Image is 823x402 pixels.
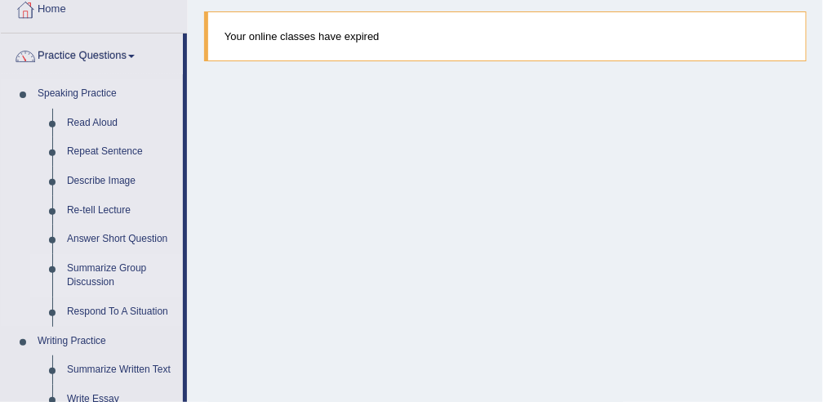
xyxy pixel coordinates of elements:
[60,225,183,254] a: Answer Short Question
[60,297,183,327] a: Respond To A Situation
[60,167,183,196] a: Describe Image
[60,196,183,226] a: Re-tell Lecture
[204,11,807,61] blockquote: Your online classes have expired
[30,327,183,356] a: Writing Practice
[60,109,183,138] a: Read Aloud
[30,79,183,109] a: Speaking Practice
[1,33,183,74] a: Practice Questions
[60,355,183,385] a: Summarize Written Text
[60,254,183,297] a: Summarize Group Discussion
[60,137,183,167] a: Repeat Sentence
